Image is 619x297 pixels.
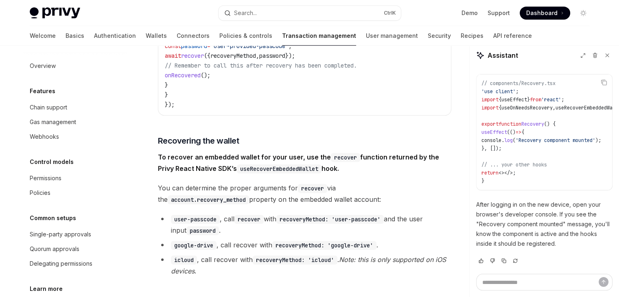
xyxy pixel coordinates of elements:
[219,26,272,46] a: Policies & controls
[462,9,478,17] a: Demo
[23,227,127,242] a: Single-party approvals
[23,59,127,73] a: Overview
[23,171,127,186] a: Permissions
[158,182,451,205] span: You can determine the proper arguments for via the property on the embedded wallet account:
[488,9,510,17] a: Support
[561,96,564,103] span: ;
[207,42,210,50] span: =
[504,137,513,144] span: log
[234,8,257,18] div: Search...
[30,173,61,183] div: Permissions
[599,77,609,88] button: Copy the contents from the code block
[30,259,92,269] div: Delegating permissions
[204,52,210,59] span: ({
[481,88,516,95] span: 'use client'
[23,115,127,129] a: Gas management
[516,88,518,95] span: ;
[481,96,499,103] span: import
[30,86,55,96] h5: Features
[158,153,439,173] strong: To recover an embedded wallet for your user, use the function returned by the Privy React Native ...
[501,105,553,111] span: useOnNeedsRecovery
[23,129,127,144] a: Webhooks
[289,42,292,50] span: ;
[501,137,504,144] span: .
[520,7,570,20] a: Dashboard
[259,52,285,59] span: password
[219,6,401,20] button: Search...CtrlK
[285,52,295,59] span: });
[481,80,556,87] span: // components/Recovery.tsx
[461,26,483,46] a: Recipes
[23,242,127,256] a: Quorum approvals
[30,61,56,71] div: Overview
[171,256,197,264] code: icloud
[30,103,67,112] div: Chain support
[30,284,63,294] h5: Learn more
[501,96,527,103] span: useEffect
[146,26,167,46] a: Wallets
[158,135,239,146] span: Recovering the wallet
[158,239,451,251] li: , call recover with .
[481,105,499,111] span: import
[499,105,501,111] span: {
[481,178,484,184] span: }
[481,121,499,127] span: export
[488,50,518,60] span: Assistant
[253,256,337,264] code: recoveryMethod: 'icloud'
[168,195,249,204] code: account.recovery_method
[595,137,601,144] span: );
[499,170,516,176] span: <></>;
[298,184,327,193] code: recover
[210,52,256,59] span: recoveryMethod
[476,200,612,249] p: After logging in on the new device, open your browser's developer console. If you see the "Recove...
[481,137,501,144] span: console
[165,91,168,98] span: }
[428,26,451,46] a: Security
[158,213,451,236] li: , call with and the user input .
[201,72,210,79] span: ();
[165,72,201,79] span: onRecovered
[481,129,507,135] span: useEffect
[507,129,516,135] span: (()
[30,229,91,239] div: Single-party approvals
[282,26,356,46] a: Transaction management
[256,52,259,59] span: ,
[331,153,360,162] code: recover
[510,257,520,265] button: Reload last chat
[521,121,544,127] span: Recovery
[165,81,168,89] span: }
[23,186,127,200] a: Policies
[553,105,556,111] span: ,
[366,26,418,46] a: User management
[481,162,547,168] span: // ... your other hooks
[516,137,595,144] span: 'Recovery component mounted'
[30,117,76,127] div: Gas management
[171,215,220,224] code: user-passcode
[30,213,76,223] h5: Common setups
[234,215,264,224] code: recover
[181,42,207,50] span: password
[158,254,451,277] li: , call recover with . .
[66,26,84,46] a: Basics
[165,52,181,59] span: await
[476,274,612,291] textarea: Ask a question...
[171,241,217,250] code: google-drive
[476,257,486,265] button: Vote that response was good
[171,256,446,275] em: Note: this is only supported on iOS devices
[527,96,530,103] span: }
[541,96,561,103] span: 'react'
[499,121,521,127] span: function
[23,256,127,271] a: Delegating permissions
[530,96,541,103] span: from
[513,137,516,144] span: (
[481,170,499,176] span: return
[544,121,556,127] span: () {
[276,215,384,224] code: recoveryMethod: 'user-passcode'
[499,257,509,265] button: Copy chat response
[526,9,558,17] span: Dashboard
[165,42,181,50] span: const
[94,26,136,46] a: Authentication
[30,7,80,19] img: light logo
[165,101,175,108] span: });
[210,42,289,50] span: 'user-provided-passcode'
